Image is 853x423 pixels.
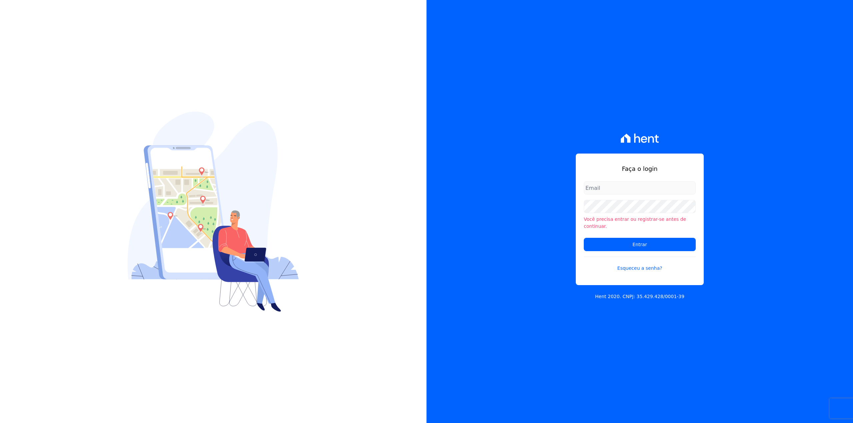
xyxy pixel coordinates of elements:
[584,256,696,272] a: Esqueceu a senha?
[584,164,696,173] h1: Faça o login
[584,238,696,251] input: Entrar
[584,216,696,230] li: Você precisa entrar ou registrar-se antes de continuar.
[595,293,684,300] p: Hent 2020. CNPJ: 35.429.428/0001-39
[128,112,299,312] img: Login
[584,181,696,195] input: Email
